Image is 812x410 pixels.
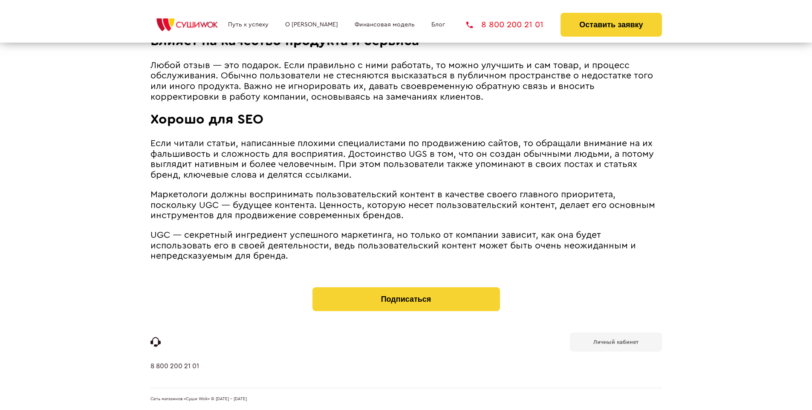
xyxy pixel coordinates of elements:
span: Любой отзыв ― это подарок. Если правильно с ними работать, то можно улучшить и сам товар, и проце... [150,61,653,101]
span: Маркетологи должны воспринимать пользовательский контент в качестве своего главного приоритета, п... [150,190,655,220]
a: 8 800 200 21 01 [466,20,543,29]
a: Финансовая модель [355,21,415,28]
button: Оставить заявку [561,13,662,37]
button: Подписаться [312,287,500,311]
span: Сеть магазинов «Суши Wok» © [DATE] - [DATE] [150,397,247,402]
b: Личный кабинет [593,339,639,345]
span: UGC ― секретный ингредиент успешного маркетинга, но только от компании зависит, как она будет исп... [150,231,636,260]
a: 8 800 200 21 01 [150,362,199,388]
a: Путь к успеху [228,21,269,28]
span: 8 800 200 21 01 [481,20,543,29]
a: Блог [431,21,445,28]
a: Личный кабинет [570,332,662,352]
span: Если читали статьи, написанные плохими специалистами по продвижению сайтов, то обращали внимание ... [150,139,654,179]
a: О [PERSON_NAME] [285,21,338,28]
span: Хорошо для SEO [150,113,263,126]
